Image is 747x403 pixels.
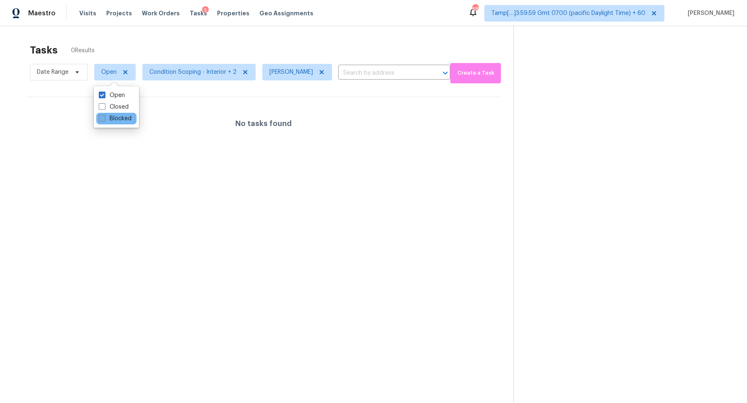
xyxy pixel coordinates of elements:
[79,9,96,17] span: Visits
[454,68,497,78] span: Create a Task
[269,68,313,76] span: [PERSON_NAME]
[99,103,129,111] label: Closed
[217,9,249,17] span: Properties
[338,67,427,80] input: Search by address
[71,46,95,55] span: 0 Results
[99,114,132,123] label: Blocked
[202,6,209,15] div: 5
[106,9,132,17] span: Projects
[235,119,292,128] h4: No tasks found
[684,9,735,17] span: [PERSON_NAME]
[472,5,478,13] div: 685
[149,68,237,76] span: Condition Scoping - Interior + 2
[259,9,313,17] span: Geo Assignments
[99,91,125,100] label: Open
[439,67,451,79] button: Open
[142,9,180,17] span: Work Orders
[30,46,58,54] h2: Tasks
[37,68,68,76] span: Date Range
[450,63,501,83] button: Create a Task
[491,9,645,17] span: Tamp[…]3:59:59 Gmt 0700 (pacific Daylight Time) + 60
[101,68,117,76] span: Open
[28,9,56,17] span: Maestro
[190,10,207,16] span: Tasks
